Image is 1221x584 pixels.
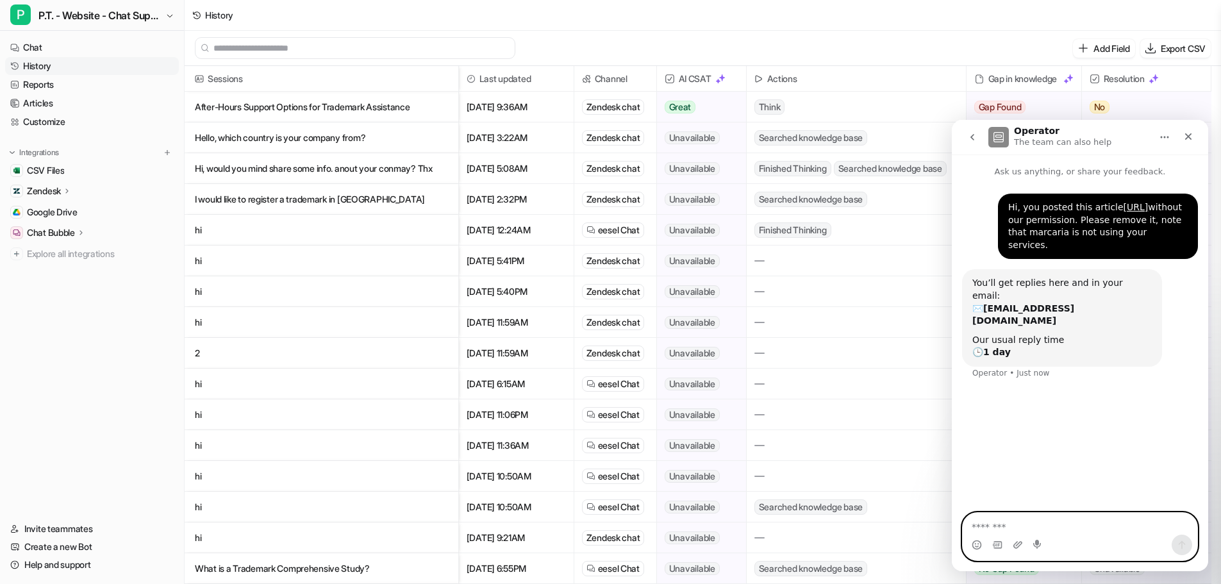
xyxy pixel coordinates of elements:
[464,492,569,522] span: [DATE] 10:50AM
[582,192,645,207] div: Zendesk chat
[27,185,61,197] p: Zendesk
[767,66,797,92] h2: Actions
[5,245,179,263] a: Explore all integrations
[586,564,595,573] img: eeselChat
[5,94,179,112] a: Articles
[754,222,831,238] span: Finished Thinking
[952,120,1208,571] iframe: To enrich screen reader interactions, please activate Accessibility in Grammarly extension settings
[974,101,1026,113] span: Gap Found
[195,215,448,246] p: hi
[586,562,640,575] a: eesel Chat
[586,408,640,421] a: eesel Chat
[1140,39,1211,58] button: Export CSV
[464,184,569,215] span: [DATE] 2:32PM
[662,66,741,92] span: AI CSAT
[586,503,595,512] img: eeselChat
[598,470,640,483] span: eesel Chat
[598,439,640,452] span: eesel Chat
[598,562,640,575] span: eesel Chat
[10,4,31,25] span: P
[586,472,595,481] img: eeselChat
[195,184,448,215] p: I would like to register a trademark in [GEOGRAPHIC_DATA]
[195,399,448,430] p: hi
[190,66,453,92] span: Sessions
[579,66,651,92] span: Channel
[598,501,640,513] span: eesel Chat
[586,470,640,483] a: eesel Chat
[586,410,595,419] img: eeselChat
[10,247,23,260] img: explore all integrations
[5,162,179,179] a: CSV FilesCSV Files
[586,226,595,235] img: eeselChat
[834,161,947,176] span: Searched knowledge base
[754,130,867,146] span: Searched knowledge base
[598,408,640,421] span: eesel Chat
[754,499,867,515] span: Searched knowledge base
[665,439,720,452] span: Unavailable
[665,347,720,360] span: Unavailable
[5,146,63,159] button: Integrations
[27,206,78,219] span: Google Drive
[974,562,1039,575] span: No Gap Found
[665,101,696,113] span: Great
[582,161,645,176] div: Zendesk chat
[665,562,720,575] span: Unavailable
[464,92,569,122] span: [DATE] 9:36AM
[195,430,448,461] p: hi
[586,224,640,237] a: eesel Chat
[163,148,172,157] img: menu_add.svg
[8,148,17,157] img: expand menu
[665,254,720,267] span: Unavailable
[586,439,640,452] a: eesel Chat
[1093,42,1129,55] p: Add Field
[5,520,179,538] a: Invite teammates
[464,153,569,184] span: [DATE] 5:08AM
[195,369,448,399] p: hi
[464,276,569,307] span: [DATE] 5:40PM
[582,530,645,546] div: Zendesk chat
[586,441,595,450] img: eeselChat
[582,99,645,115] div: Zendesk chat
[586,380,595,388] img: eeselChat
[195,276,448,307] p: hi
[464,399,569,430] span: [DATE] 11:06PM
[665,408,720,421] span: Unavailable
[665,531,720,544] span: Unavailable
[464,430,569,461] span: [DATE] 11:36AM
[5,38,179,56] a: Chat
[657,92,738,122] button: Great
[195,492,448,522] p: hi
[665,193,720,206] span: Unavailable
[1090,101,1110,113] span: No
[195,246,448,276] p: hi
[754,561,867,576] span: Searched knowledge base
[972,66,1076,92] div: Gap in knowledge
[5,538,179,556] a: Create a new Bot
[665,501,720,513] span: Unavailable
[13,167,21,174] img: CSV Files
[582,253,645,269] div: Zendesk chat
[665,162,720,175] span: Unavailable
[586,378,640,390] a: eesel Chat
[195,92,448,122] p: After-Hours Support Options for Trademark Assistance
[464,338,569,369] span: [DATE] 11:59AM
[205,8,233,22] div: History
[1161,42,1206,55] p: Export CSV
[195,122,448,153] p: Hello, which country is your company from?
[464,522,569,553] span: [DATE] 9:21AM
